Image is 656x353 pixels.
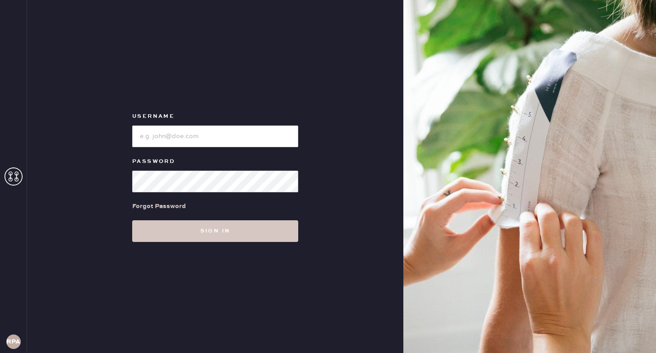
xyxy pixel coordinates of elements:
[6,339,20,345] h3: RPA
[132,201,186,211] div: Forgot Password
[132,220,298,242] button: Sign in
[132,156,298,167] label: Password
[132,192,186,220] a: Forgot Password
[132,125,298,147] input: e.g. john@doe.com
[132,111,298,122] label: Username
